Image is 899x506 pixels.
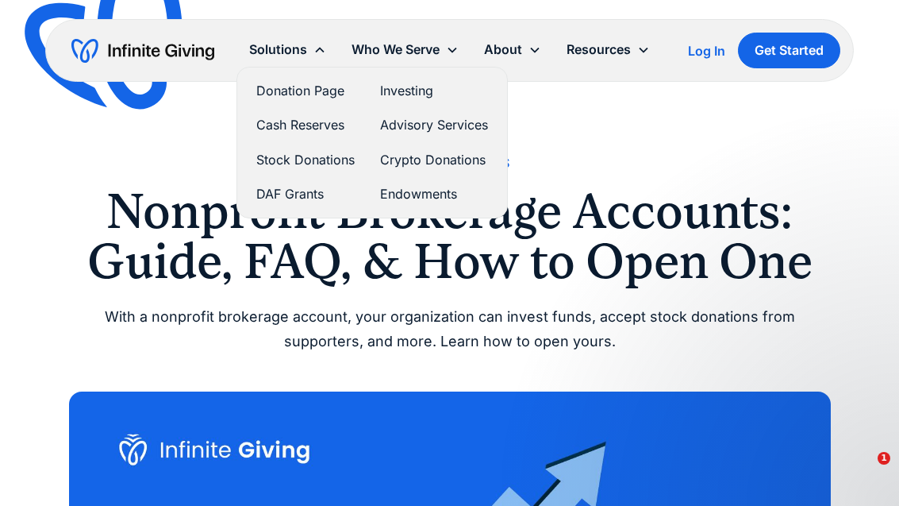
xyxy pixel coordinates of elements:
[484,39,522,60] div: About
[554,33,663,67] div: Resources
[69,305,831,353] div: With a nonprofit brokerage account, your organization can invest funds, accept stock donations fr...
[471,33,554,67] div: About
[352,39,440,60] div: Who We Serve
[380,80,488,102] a: Investing
[738,33,840,68] a: Get Started
[339,33,471,67] div: Who We Serve
[71,38,214,64] a: home
[688,44,725,57] div: Log In
[380,183,488,205] a: Endowments
[567,39,631,60] div: Resources
[256,114,355,136] a: Cash Reserves
[380,114,488,136] a: Advisory Services
[878,452,890,465] span: 1
[256,183,355,205] a: DAF Grants
[236,33,339,67] div: Solutions
[688,41,725,60] a: Log In
[69,187,831,286] h1: Nonprofit Brokerage Accounts: Guide, FAQ, & How to Open One
[845,452,883,490] iframe: Intercom live chat
[380,149,488,171] a: Crypto Donations
[256,149,355,171] a: Stock Donations
[236,67,508,218] nav: Solutions
[249,39,307,60] div: Solutions
[256,80,355,102] a: Donation Page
